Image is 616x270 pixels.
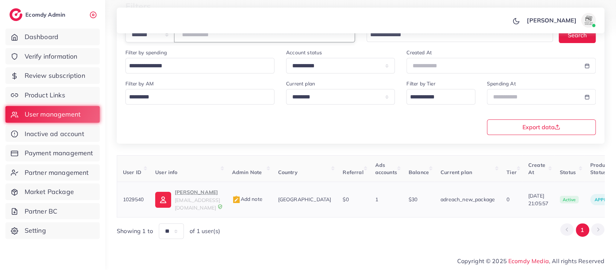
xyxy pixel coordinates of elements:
img: avatar [581,13,596,28]
a: Inactive ad account [5,126,100,142]
input: Search for option [127,92,265,103]
a: Ecomdy Media [508,257,549,265]
a: Partner management [5,164,100,181]
a: logoEcomdy Admin [9,8,67,21]
span: Market Package [25,187,74,197]
a: Setting [5,222,100,239]
button: Go to page 1 [576,223,589,237]
span: Balance [409,169,429,176]
span: 1029540 [123,196,144,203]
span: Verify information [25,52,78,61]
span: Referral [343,169,363,176]
span: Tier [507,169,517,176]
a: User management [5,106,100,123]
span: Add note [232,196,262,202]
span: Payment management [25,148,93,158]
span: Setting [25,226,46,235]
span: Partner BC [25,207,58,216]
label: Created At [406,49,432,56]
label: Account status [286,49,322,56]
span: Export data [522,124,560,130]
input: Search for option [127,60,265,72]
img: 9CAL8B2pu8EFxCJHYAAAAldEVYdGRhdGU6Y3JlYXRlADIwMjItMTItMDlUMDQ6NTg6MzkrMDA6MDBXSlgLAAAAJXRFWHRkYXR... [218,204,223,209]
span: active [560,196,579,204]
label: Filter by spending [125,49,167,56]
label: Current plan [286,80,315,87]
h2: Ecomdy Admin [25,11,67,18]
span: of 1 user(s) [190,227,220,235]
span: Copyright © 2025 [457,257,604,265]
a: Verify information [5,48,100,65]
span: Ads accounts [375,162,397,176]
ul: Pagination [560,223,604,237]
a: [PERSON_NAME][EMAIL_ADDRESS][DOMAIN_NAME] [155,188,220,211]
span: 1 [375,196,378,203]
span: [DATE] 21:05:57 [528,192,548,207]
a: Partner BC [5,203,100,220]
span: Current plan [441,169,472,176]
span: Partner management [25,168,89,177]
p: [PERSON_NAME] [527,16,576,25]
span: , All rights Reserved [549,257,604,265]
div: Search for option [125,89,274,105]
span: $30 [409,196,417,203]
div: Search for option [406,89,475,105]
a: Product Links [5,87,100,104]
span: User management [25,110,80,119]
div: Search for option [125,58,274,73]
label: Filter by Tier [406,80,435,87]
span: $0 [343,196,348,203]
span: Country [278,169,298,176]
span: Product Links [25,90,65,100]
span: Dashboard [25,32,58,42]
label: Spending At [487,80,516,87]
img: admin_note.cdd0b510.svg [232,195,241,204]
a: Dashboard [5,29,100,45]
span: User ID [123,169,141,176]
span: Product Status [590,162,609,176]
a: [PERSON_NAME]avatar [523,13,599,28]
span: Status [560,169,576,176]
img: ic-user-info.36bf1079.svg [155,192,171,208]
span: Showing 1 to [117,227,153,235]
span: Admin Note [232,169,262,176]
span: [EMAIL_ADDRESS][DOMAIN_NAME] [175,197,220,211]
span: Inactive ad account [25,129,84,139]
input: Search for option [408,92,466,103]
a: Review subscription [5,67,100,84]
a: Market Package [5,183,100,200]
span: Create At [528,162,545,176]
button: Export data [487,119,596,135]
span: [GEOGRAPHIC_DATA] [278,196,331,203]
a: Payment management [5,145,100,161]
img: logo [9,8,22,21]
span: Review subscription [25,71,85,80]
span: adreach_new_package [441,196,495,203]
label: Filter by AM [125,80,154,87]
span: 0 [507,196,509,203]
p: [PERSON_NAME] [175,188,220,197]
span: User info [155,169,177,176]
